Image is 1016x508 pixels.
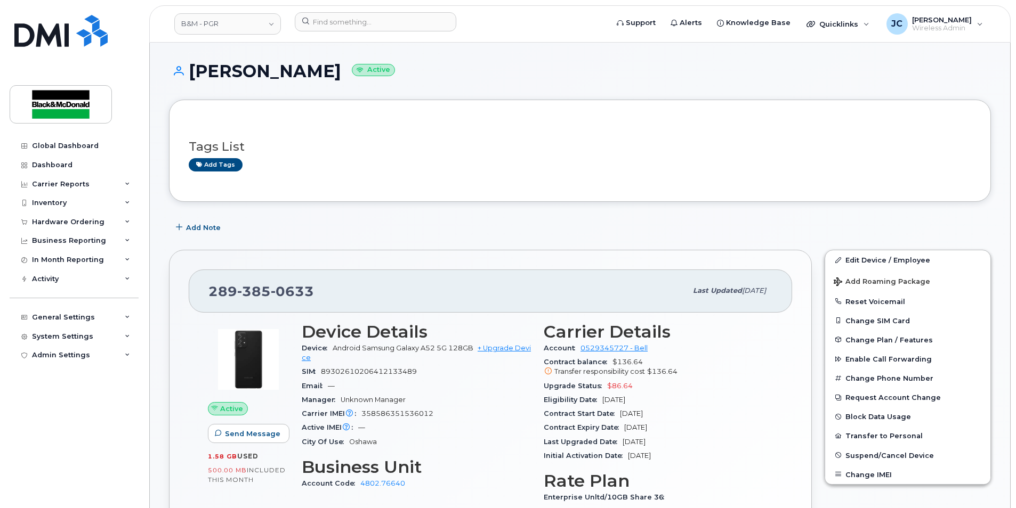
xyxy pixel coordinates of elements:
button: Change SIM Card [825,311,990,330]
img: image20231002-3703462-2e78ka.jpeg [216,327,280,391]
span: Account [544,344,580,352]
span: [DATE] [628,452,651,460]
span: — [358,423,365,431]
span: Change Plan / Features [845,335,933,343]
a: Edit Device / Employee [825,250,990,269]
button: Suspend/Cancel Device [825,446,990,465]
span: $86.64 [607,382,633,390]
span: $136.64 [544,358,773,377]
span: [DATE] [620,409,643,417]
span: Contract Expiry Date [544,423,624,431]
span: 500.00 MB [208,466,247,474]
span: Eligibility Date [544,396,602,404]
button: Block Data Usage [825,407,990,426]
h3: Device Details [302,322,531,341]
button: Transfer to Personal [825,426,990,445]
span: Transfer responsibility cost [554,367,645,375]
button: Add Note [169,218,230,237]
span: Unknown Manager [341,396,406,404]
span: [DATE] [623,438,646,446]
span: [DATE] [624,423,647,431]
span: used [237,452,259,460]
h3: Carrier Details [544,322,773,341]
h1: [PERSON_NAME] [169,62,991,80]
span: Account Code [302,479,360,487]
span: 289 [208,283,314,299]
span: [DATE] [742,286,766,294]
button: Enable Call Forwarding [825,349,990,368]
button: Reset Voicemail [825,292,990,311]
span: — [328,382,335,390]
span: City Of Use [302,438,349,446]
span: Enable Call Forwarding [845,355,932,363]
span: Oshawa [349,438,377,446]
span: Last Upgraded Date [544,438,623,446]
span: 358586351536012 [361,409,433,417]
span: Add Roaming Package [834,277,930,288]
span: Upgrade Status [544,382,607,390]
span: Carrier IMEI [302,409,361,417]
button: Add Roaming Package [825,270,990,292]
span: Send Message [225,429,280,439]
span: Contract Start Date [544,409,620,417]
h3: Tags List [189,140,971,153]
span: Contract balance [544,358,612,366]
span: Suspend/Cancel Device [845,451,934,459]
span: Initial Activation Date [544,452,628,460]
span: 0633 [271,283,314,299]
span: Add Note [186,223,221,233]
a: 0529345727 - Bell [580,344,648,352]
h3: Business Unit [302,457,531,477]
button: Request Account Change [825,388,990,407]
span: Active [220,404,243,414]
span: SIM [302,367,321,375]
span: Enterprise Unltd/10GB Share 36 [544,493,670,501]
a: 4802.76640 [360,479,405,487]
span: 1.58 GB [208,453,237,460]
a: Add tags [189,158,243,171]
span: 89302610206412133489 [321,367,417,375]
span: [DATE] [602,396,625,404]
span: 385 [237,283,271,299]
span: Android Samsung Galaxy A52 5G 128GB [333,344,473,352]
span: Email [302,382,328,390]
button: Change Plan / Features [825,330,990,349]
button: Change IMEI [825,465,990,484]
span: included this month [208,466,286,484]
h3: Rate Plan [544,471,773,490]
button: Change Phone Number [825,368,990,388]
span: Manager [302,396,341,404]
button: Send Message [208,424,289,443]
span: Device [302,344,333,352]
span: $136.64 [647,367,678,375]
span: Active IMEI [302,423,358,431]
small: Active [352,64,395,76]
span: Last updated [693,286,742,294]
